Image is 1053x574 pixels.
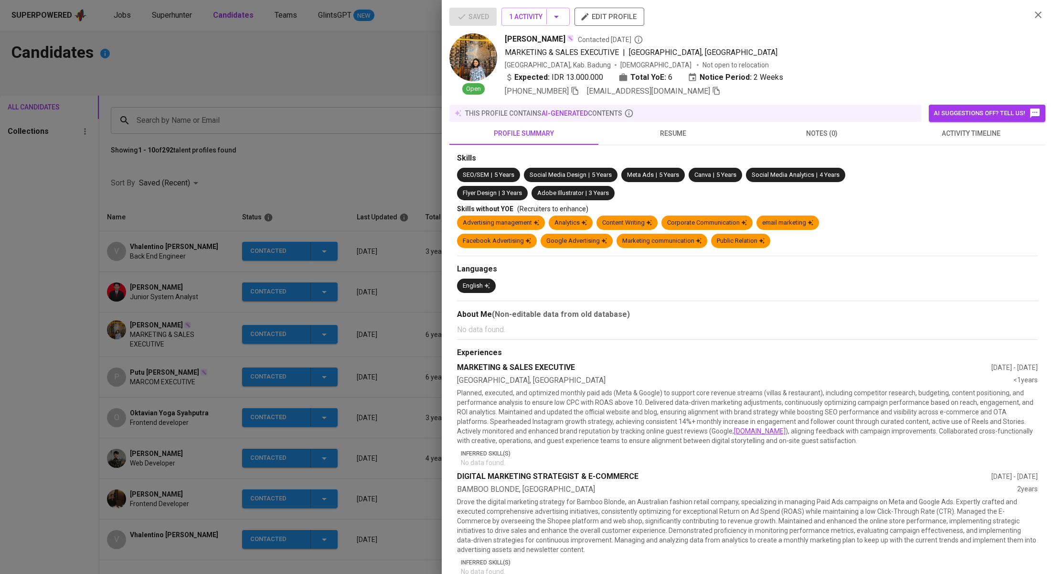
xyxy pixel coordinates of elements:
span: 6 [668,72,672,83]
div: 2 Weeks [688,72,783,83]
span: [PHONE_NUMBER] [505,87,569,96]
div: Experiences [457,347,1038,358]
img: f1326a3b2421b8c5d120acaf1541938f.jpg [449,33,497,81]
b: Total YoE: [630,72,666,83]
span: | [656,171,657,180]
span: 1 Activity [509,11,562,23]
span: 5 Years [592,171,612,178]
span: notes (0) [753,128,891,140]
span: Skills without YOE [457,205,513,213]
span: Adobe Illustrator [537,189,584,196]
span: activity timeline [902,128,1040,140]
span: [GEOGRAPHIC_DATA], [GEOGRAPHIC_DATA] [629,48,777,57]
p: No data found. [457,324,1038,336]
p: Planned, executed, and optimized monthly paid ads (Meta & Google) to support core revenue streams... [457,388,1038,445]
span: Canva [694,171,711,178]
div: [GEOGRAPHIC_DATA], [GEOGRAPHIC_DATA] [457,375,1013,386]
span: [DEMOGRAPHIC_DATA] [620,60,693,70]
div: Corporate Communication [667,218,747,227]
span: 4 Years [819,171,840,178]
span: [EMAIL_ADDRESS][DOMAIN_NAME] [587,87,710,96]
button: 1 Activity [501,8,570,26]
span: 5 Years [716,171,736,178]
span: [PERSON_NAME] [505,33,565,45]
span: | [623,47,625,58]
div: About Me [457,309,1038,320]
button: AI suggestions off? Tell us! [929,105,1045,122]
span: AI suggestions off? Tell us! [934,108,1041,119]
span: | [491,171,492,180]
a: edit profile [574,12,644,20]
span: Social Media Design [530,171,586,178]
p: Inferred Skill(s) [461,449,1038,458]
b: (Non-editable data from old database) [492,310,630,319]
span: Contacted [DATE] [578,35,643,44]
span: AI-generated [542,109,588,117]
div: Analytics [554,218,587,227]
span: | [588,171,590,180]
span: MARKETING & SALES EXECUTIVE [505,48,619,57]
span: 5 Years [494,171,514,178]
div: Languages [457,264,1038,275]
div: English [463,282,490,291]
div: Content Writing [602,218,652,227]
div: 2 years [1017,484,1038,495]
img: magic_wand.svg [566,34,574,42]
b: Notice Period: [700,72,752,83]
div: Google Advertising [546,237,607,246]
div: <1 years [1013,375,1038,386]
div: [GEOGRAPHIC_DATA], Kab. Badung [505,60,611,70]
div: Facebook Advertising [463,237,531,246]
span: edit profile [582,11,637,23]
div: Marketing communication [622,237,702,246]
div: BAMBOO BLONDE, [GEOGRAPHIC_DATA] [457,484,1017,495]
b: Expected: [514,72,550,83]
div: Advertising management [463,218,539,227]
a: [DOMAIN_NAME] [734,427,786,435]
span: (Recruiters to enhance) [517,205,588,213]
div: email marketing [762,218,813,227]
span: Social Media Analytics [752,171,814,178]
div: MARKETING & SALES EXECUTIVE [457,362,991,373]
span: profile summary [455,128,593,140]
div: [DATE] - [DATE] [991,472,1038,481]
p: Drove the digital marketing strategy for Bamboo Blonde, an Australian fashion retail company, spe... [457,497,1038,554]
span: 3 Years [502,189,522,196]
span: Flyer Design [463,189,497,196]
p: No data found. [461,458,1038,467]
p: Inferred Skill(s) [461,558,1038,567]
span: 3 Years [589,189,609,196]
span: 5 Years [659,171,679,178]
button: edit profile [574,8,644,26]
span: | [816,171,818,180]
p: Not open to relocation [702,60,769,70]
div: Public Relation [717,237,765,246]
div: Skills [457,153,1038,164]
div: [DATE] - [DATE] [991,363,1038,372]
svg: By Batam recruiter [634,35,643,44]
div: IDR 13.000.000 [505,72,603,83]
span: | [713,171,714,180]
span: Open [462,85,485,94]
span: | [499,189,500,198]
span: SEO/SEM [463,171,489,178]
span: | [585,189,587,198]
span: Meta Ads [627,171,654,178]
p: this profile contains contents [465,108,622,118]
span: resume [604,128,742,140]
div: DIGITAL MARKETING STRATEGIST & E-COMMERCE [457,471,991,482]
